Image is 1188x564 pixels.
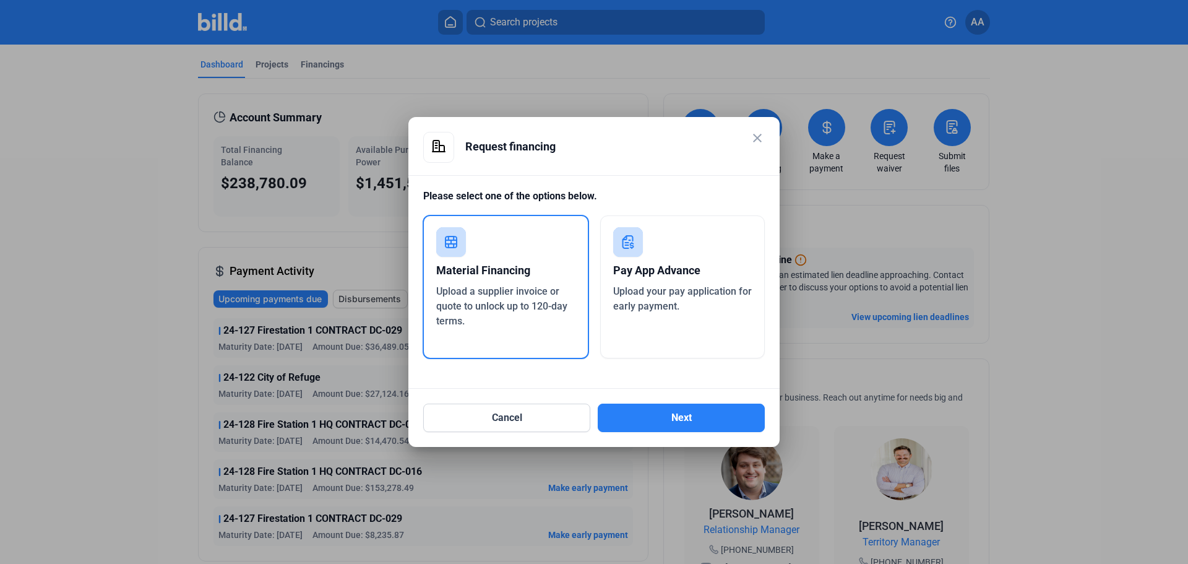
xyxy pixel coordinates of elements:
div: Pay App Advance [613,257,752,284]
div: Request financing [465,132,765,162]
div: Material Financing [436,257,575,284]
span: Upload a supplier invoice or quote to unlock up to 120-day terms. [436,285,567,327]
button: Next [598,404,765,432]
mat-icon: close [750,131,765,145]
div: Please select one of the options below. [423,189,765,215]
span: Upload your pay application for early payment. [613,285,752,312]
button: Cancel [423,404,590,432]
